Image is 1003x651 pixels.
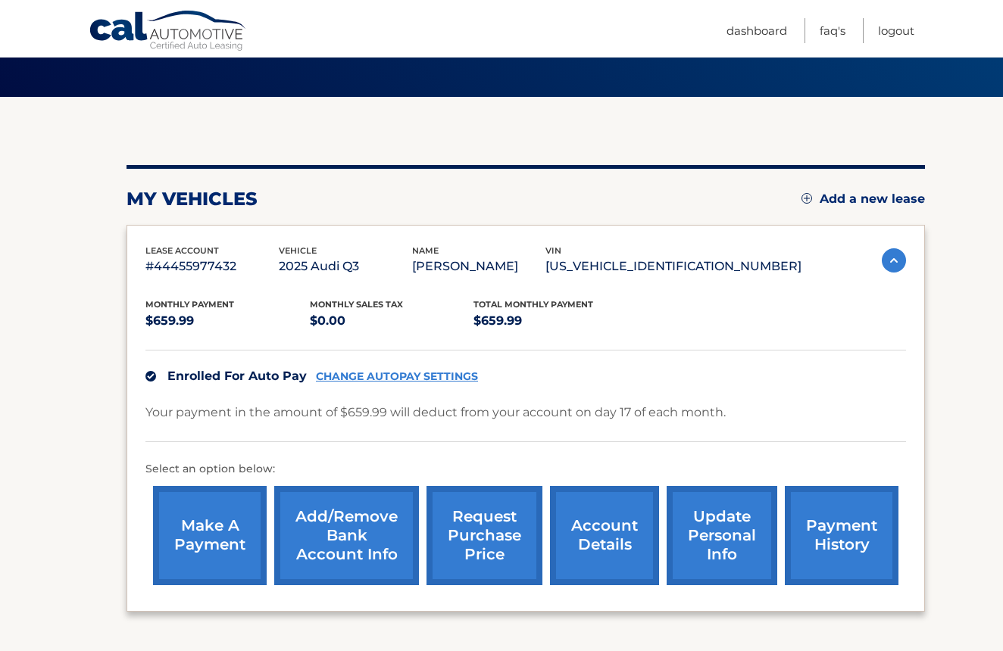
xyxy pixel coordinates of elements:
a: Logout [878,18,914,43]
p: Select an option below: [145,460,906,478]
p: Your payment in the amount of $659.99 will deduct from your account on day 17 of each month. [145,402,726,423]
p: #44455977432 [145,256,279,277]
a: Dashboard [726,18,787,43]
a: payment history [785,486,898,585]
a: Add a new lease [801,192,925,207]
span: name [412,245,439,256]
p: [PERSON_NAME] [412,256,545,277]
a: Add/Remove bank account info [274,486,419,585]
span: vin [545,245,561,256]
span: Monthly Payment [145,299,234,310]
img: accordion-active.svg [882,248,906,273]
a: request purchase price [427,486,542,585]
a: CHANGE AUTOPAY SETTINGS [316,370,478,383]
p: $0.00 [310,310,474,332]
p: [US_VEHICLE_IDENTIFICATION_NUMBER] [545,256,801,277]
span: Total Monthly Payment [473,299,593,310]
a: FAQ's [820,18,845,43]
p: $659.99 [473,310,638,332]
span: Enrolled For Auto Pay [167,369,307,383]
img: add.svg [801,193,812,204]
span: lease account [145,245,219,256]
a: make a payment [153,486,267,585]
a: Cal Automotive [89,10,248,54]
a: account details [550,486,659,585]
img: check.svg [145,371,156,382]
p: $659.99 [145,310,310,332]
h2: my vehicles [127,188,258,210]
span: vehicle [279,245,317,256]
p: 2025 Audi Q3 [279,256,412,277]
a: update personal info [667,486,777,585]
span: Monthly sales Tax [310,299,403,310]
